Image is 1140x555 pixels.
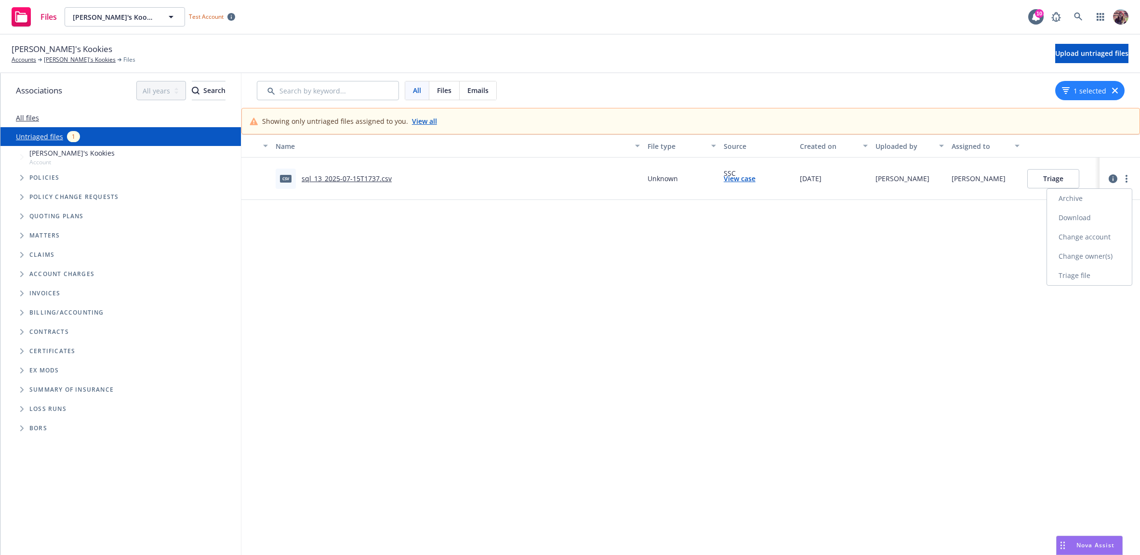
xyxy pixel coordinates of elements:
[467,85,489,95] span: Emails
[12,43,112,55] span: [PERSON_NAME]'s Kookies
[29,387,114,393] span: Summary of insurance
[40,13,57,21] span: Files
[1047,266,1132,285] a: Triage file
[1027,169,1079,188] button: Triage
[192,81,225,100] button: SearchSearch
[1047,189,1132,208] a: Archive
[65,7,185,26] button: [PERSON_NAME]'s Kookies
[44,55,116,64] a: [PERSON_NAME]'s Kookies
[29,233,60,238] span: Matters
[1121,173,1132,185] a: more
[29,252,54,258] span: Claims
[1113,9,1128,25] img: photo
[29,406,66,412] span: Loss Runs
[1062,86,1106,96] button: 1 selected
[952,173,1006,184] div: [PERSON_NAME]
[720,134,796,158] button: Source
[948,134,1024,158] button: Assigned to
[67,131,80,142] div: 1
[16,84,62,97] span: Associations
[29,175,60,181] span: Policies
[1047,208,1132,227] a: Download
[29,348,75,354] span: Certificates
[1047,7,1066,26] a: Report a Bug
[1055,44,1128,63] button: Upload untriaged files
[29,213,84,219] span: Quoting plans
[29,425,47,431] span: BORs
[1076,541,1114,549] span: Nova Assist
[0,146,241,303] div: Tree Example
[875,141,933,151] div: Uploaded by
[185,12,239,22] span: Test Account
[257,81,399,100] input: Search by keyword...
[648,141,705,151] div: File type
[1035,9,1044,18] div: 10
[1047,247,1132,266] a: Change owner(s)
[724,173,756,184] a: View case
[73,12,156,22] span: [PERSON_NAME]'s Kookies
[29,158,115,166] span: Account
[1047,227,1132,247] a: Change account
[413,85,421,95] span: All
[276,141,629,151] div: Name
[262,116,437,126] div: Showing only untriaged files assigned to you.
[952,141,1009,151] div: Assigned to
[192,87,199,94] svg: Search
[800,141,858,151] div: Created on
[29,271,94,277] span: Account charges
[280,175,292,182] span: csv
[29,148,115,158] span: [PERSON_NAME]'s Kookies
[29,291,61,296] span: Invoices
[1057,536,1069,555] div: Drag to move
[29,368,59,373] span: Ex Mods
[437,85,451,95] span: Files
[189,13,224,21] span: Test Account
[1055,49,1128,58] span: Upload untriaged files
[872,134,948,158] button: Uploaded by
[16,113,39,122] a: All files
[724,141,792,151] div: Source
[8,3,61,30] a: Files
[1069,7,1088,26] a: Search
[796,134,872,158] button: Created on
[412,116,437,126] a: View all
[0,303,241,438] div: Folder Tree Example
[29,194,119,200] span: Policy change requests
[192,81,225,100] div: Search
[875,173,929,184] div: [PERSON_NAME]
[16,132,63,142] a: Untriaged files
[644,134,720,158] button: File type
[1056,536,1123,555] button: Nova Assist
[800,173,822,184] span: [DATE]
[12,55,36,64] a: Accounts
[29,329,69,335] span: Contracts
[272,134,644,158] button: Name
[29,310,104,316] span: Billing/Accounting
[1091,7,1110,26] a: Switch app
[302,174,392,183] a: sql_13_2025-07-15T1737.csv
[123,55,135,64] span: Files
